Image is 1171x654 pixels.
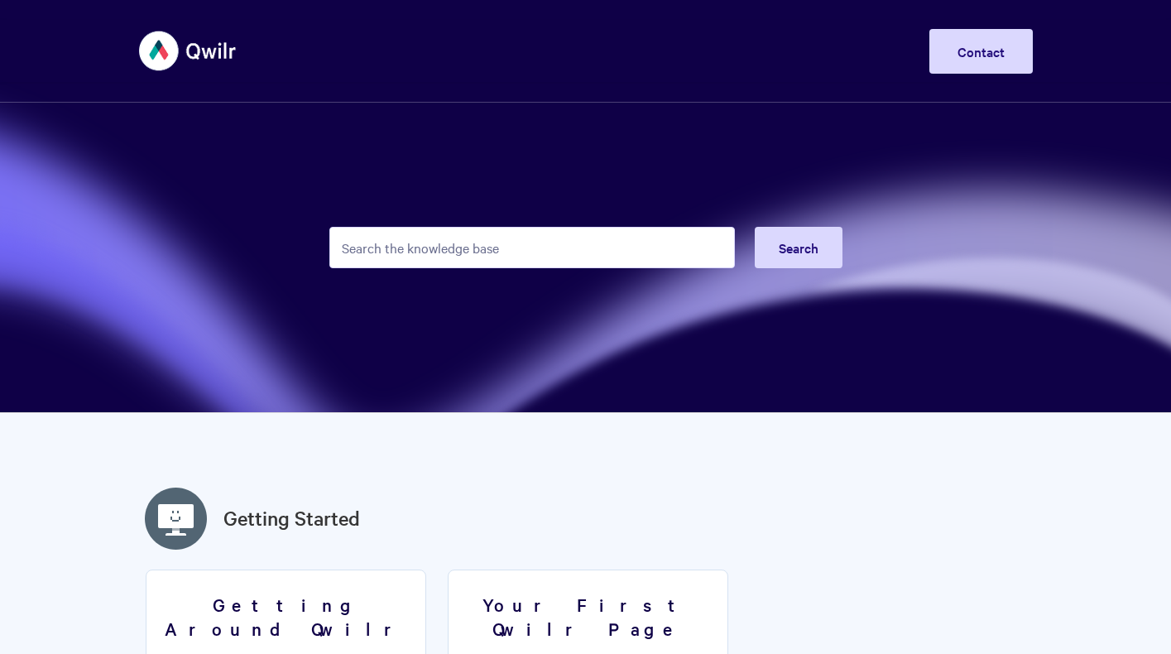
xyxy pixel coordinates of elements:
input: Search the knowledge base [329,227,735,268]
h3: Your First Qwilr Page [458,593,717,640]
h3: Getting Around Qwilr [156,593,415,640]
span: Search [779,238,818,257]
a: Getting Started [223,503,360,533]
button: Search [755,227,842,268]
img: Qwilr Help Center [139,20,238,82]
a: Contact [929,29,1033,74]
